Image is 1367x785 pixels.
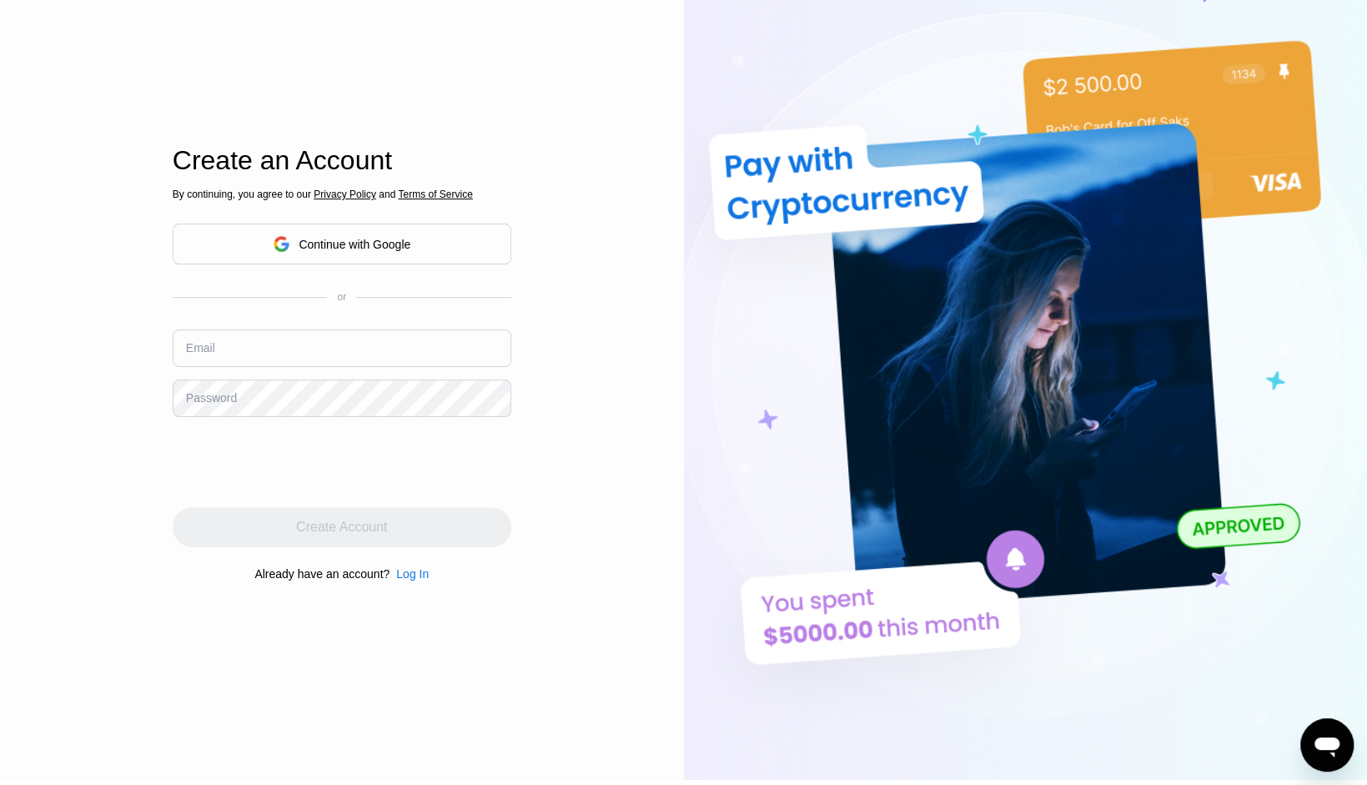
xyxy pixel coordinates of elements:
[173,224,511,264] div: Continue with Google
[389,567,429,581] div: Log In
[1300,718,1354,772] iframe: Button to launch messaging window
[396,567,429,581] div: Log In
[173,430,426,495] iframe: reCAPTCHA
[314,189,376,200] span: Privacy Policy
[173,145,511,176] div: Create an Account
[299,238,410,251] div: Continue with Google
[337,291,346,303] div: or
[186,341,215,355] div: Email
[186,391,237,405] div: Password
[376,189,399,200] span: and
[173,189,511,200] div: By continuing, you agree to our
[398,189,472,200] span: Terms of Service
[254,567,389,581] div: Already have an account?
